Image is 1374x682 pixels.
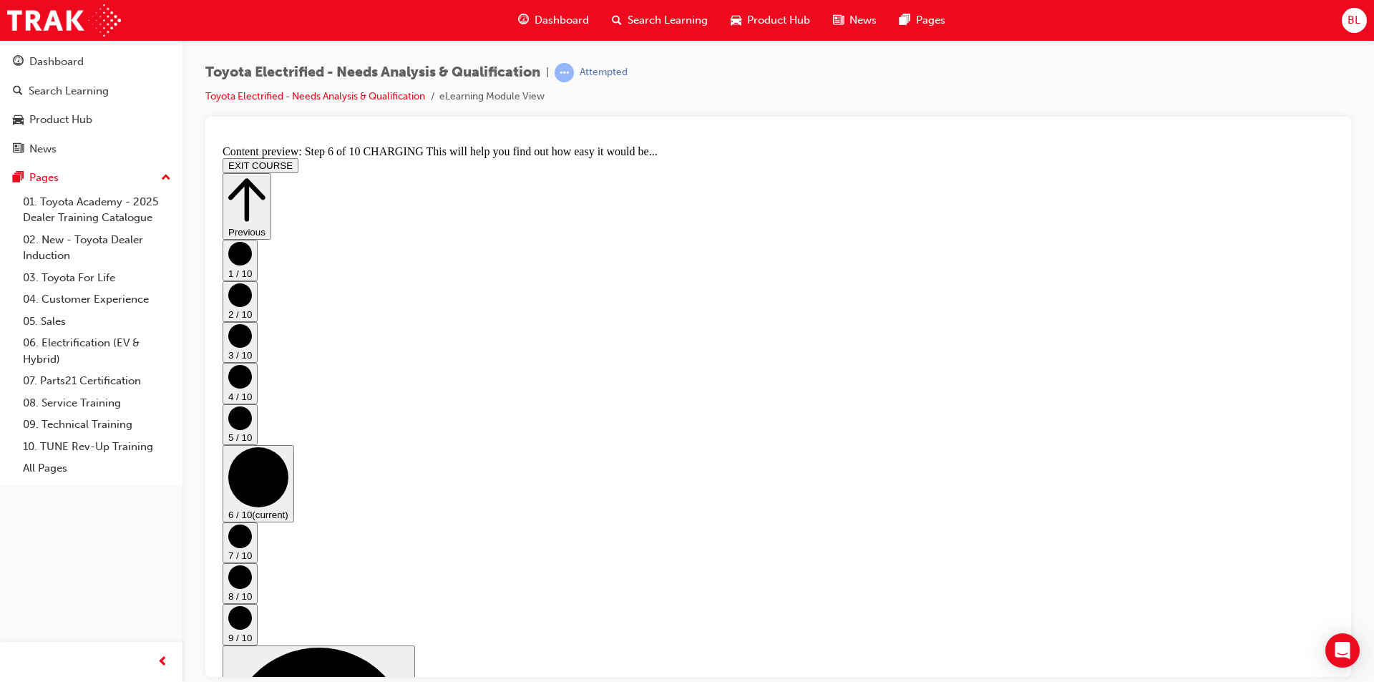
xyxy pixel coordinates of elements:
a: pages-iconPages [888,6,957,35]
span: Toyota Electrified - Needs Analysis & Qualification [205,64,540,81]
div: Attempted [580,66,628,79]
a: 04. Customer Experience [17,288,177,311]
button: 3 / 10 [6,182,41,223]
div: Dashboard [29,54,84,70]
button: Pages [6,165,177,191]
span: 5 / 10 [11,293,35,303]
li: eLearning Module View [439,89,545,105]
span: Dashboard [535,12,589,29]
span: car-icon [731,11,741,29]
span: news-icon [13,143,24,156]
a: Dashboard [6,49,177,75]
span: 4 / 10 [11,252,35,263]
img: Trak [7,4,121,36]
button: EXIT COURSE [6,19,82,34]
div: Content preview: Step 6 of 10 CHARGING This will help you find out how easy it would be... [6,6,1117,19]
a: 06. Electrification (EV & Hybrid) [17,332,177,370]
button: 7 / 10 [6,383,41,424]
a: 02. New - Toyota Dealer Induction [17,229,177,267]
a: 05. Sales [17,311,177,333]
button: Previous [6,34,54,100]
span: | [546,64,549,81]
span: 7 / 10 [11,411,35,422]
a: 07. Parts21 Certification [17,370,177,392]
span: prev-icon [157,653,168,671]
a: car-iconProduct Hub [719,6,822,35]
a: 01. Toyota Academy - 2025 Dealer Training Catalogue [17,191,177,229]
a: Toyota Electrified - Needs Analysis & Qualification [205,90,425,102]
div: Open Intercom Messenger [1325,633,1360,668]
span: guage-icon [518,11,529,29]
button: 4 / 10 [6,223,41,264]
span: News [849,12,877,29]
span: 3 / 10 [11,210,35,221]
a: All Pages [17,457,177,479]
span: Search Learning [628,12,708,29]
button: 6 / 10(current) [6,306,77,383]
span: 1 / 10 [11,129,35,140]
a: Product Hub [6,107,177,133]
button: 5 / 10 [6,265,41,306]
button: 1 / 10 [6,100,41,141]
span: learningRecordVerb_ATTEMPT-icon [555,63,574,82]
button: BL [1342,8,1367,33]
span: Previous [11,87,49,98]
button: DashboardSearch LearningProduct HubNews [6,46,177,165]
a: 03. Toyota For Life [17,267,177,289]
span: 8 / 10 [11,452,35,462]
span: guage-icon [13,56,24,69]
button: 2 / 10 [6,142,41,182]
div: Search Learning [29,83,109,99]
span: news-icon [833,11,844,29]
button: 8 / 10 [6,424,41,464]
span: Pages [916,12,945,29]
span: 2 / 10 [11,170,35,180]
a: search-iconSearch Learning [600,6,719,35]
span: pages-icon [900,11,910,29]
a: 10. TUNE Rev-Up Training [17,436,177,458]
a: Search Learning [6,78,177,104]
span: pages-icon [13,172,24,185]
span: car-icon [13,114,24,127]
div: News [29,141,57,157]
span: (current) [35,370,71,381]
a: 09. Technical Training [17,414,177,436]
div: Pages [29,170,59,186]
span: BL [1348,12,1360,29]
span: 6 / 10 [11,370,35,381]
span: 9 / 10 [11,493,35,504]
a: News [6,136,177,162]
div: Product Hub [29,112,92,128]
span: up-icon [161,169,171,187]
span: search-icon [612,11,622,29]
a: news-iconNews [822,6,888,35]
button: 9 / 10 [6,464,41,505]
span: search-icon [13,85,23,98]
a: guage-iconDashboard [507,6,600,35]
a: 08. Service Training [17,392,177,414]
span: Product Hub [747,12,810,29]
